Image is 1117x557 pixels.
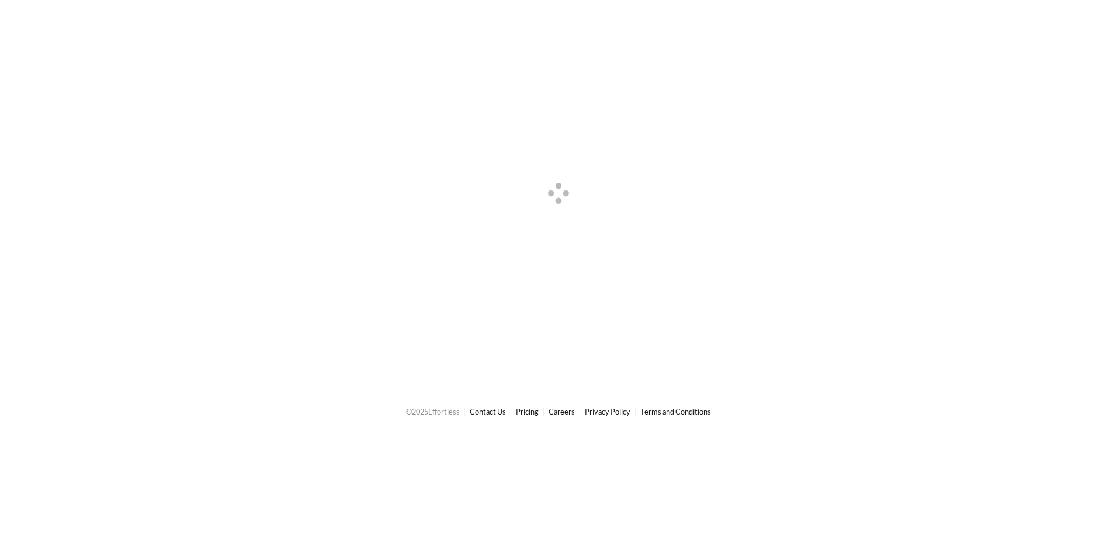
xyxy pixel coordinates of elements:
[516,407,539,416] a: Pricing
[585,407,630,416] a: Privacy Policy
[406,407,460,416] span: © 2025 Effortless
[470,407,506,416] a: Contact Us
[640,407,711,416] a: Terms and Conditions
[549,407,575,416] a: Careers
